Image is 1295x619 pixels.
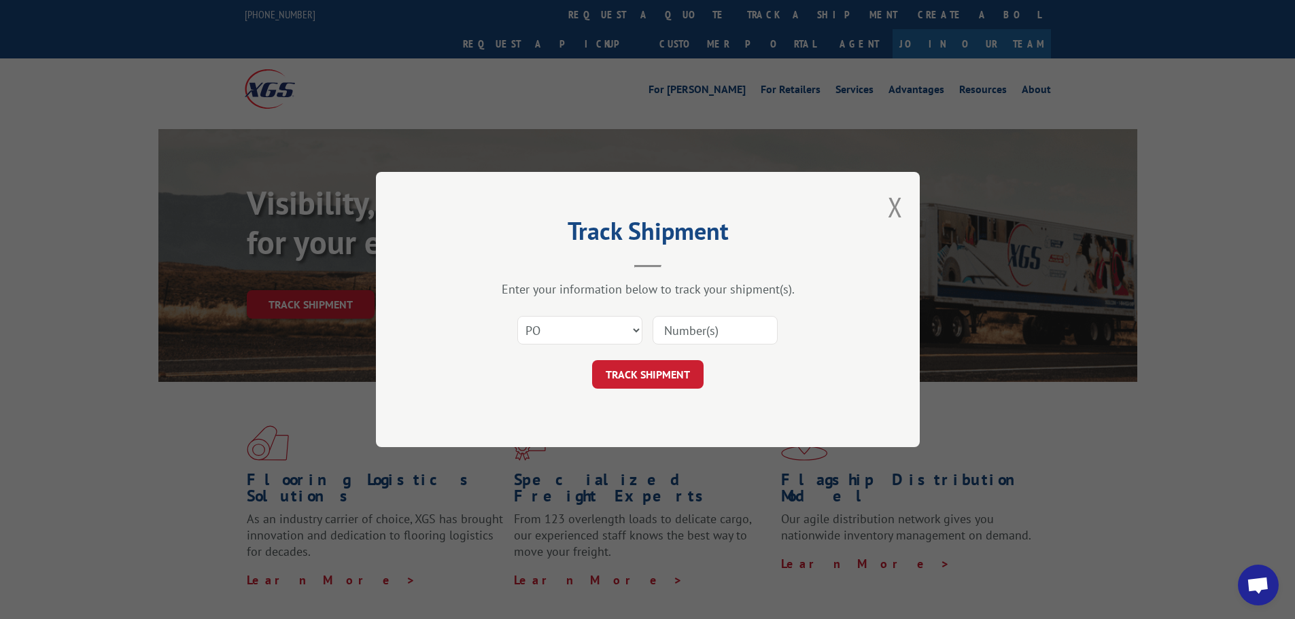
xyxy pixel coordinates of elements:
button: Close modal [888,189,903,225]
input: Number(s) [653,316,778,344]
button: TRACK SHIPMENT [592,360,704,389]
div: Enter your information below to track your shipment(s). [444,281,852,297]
div: Open chat [1238,565,1279,605]
h2: Track Shipment [444,222,852,247]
